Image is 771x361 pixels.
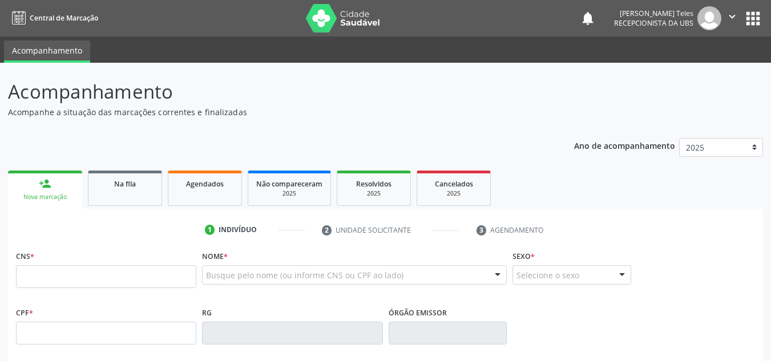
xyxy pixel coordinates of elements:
[697,6,721,30] img: img
[256,189,322,198] div: 2025
[389,304,447,322] label: Órgão emissor
[30,13,98,23] span: Central de Marcação
[256,179,322,189] span: Não compareceram
[114,179,136,189] span: Na fila
[721,6,743,30] button: 
[345,189,402,198] div: 2025
[356,179,391,189] span: Resolvidos
[205,225,215,235] div: 1
[206,269,403,281] span: Busque pelo nome (ou informe CNS ou CPF ao lado)
[574,138,675,152] p: Ano de acompanhamento
[512,248,535,265] label: Sexo
[614,9,693,18] div: [PERSON_NAME] Teles
[726,10,738,23] i: 
[435,179,473,189] span: Cancelados
[425,189,482,198] div: 2025
[516,269,579,281] span: Selecione o sexo
[16,193,74,201] div: Nova marcação
[580,10,596,26] button: notifications
[614,18,693,28] span: Recepcionista da UBS
[8,9,98,27] a: Central de Marcação
[202,248,228,265] label: Nome
[39,177,51,190] div: person_add
[4,40,90,63] a: Acompanhamento
[219,225,257,235] div: Indivíduo
[16,248,34,265] label: CNS
[8,78,536,106] p: Acompanhamento
[186,179,224,189] span: Agendados
[8,106,536,118] p: Acompanhe a situação das marcações correntes e finalizadas
[743,9,763,29] button: apps
[202,304,212,322] label: RG
[16,304,33,322] label: CPF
